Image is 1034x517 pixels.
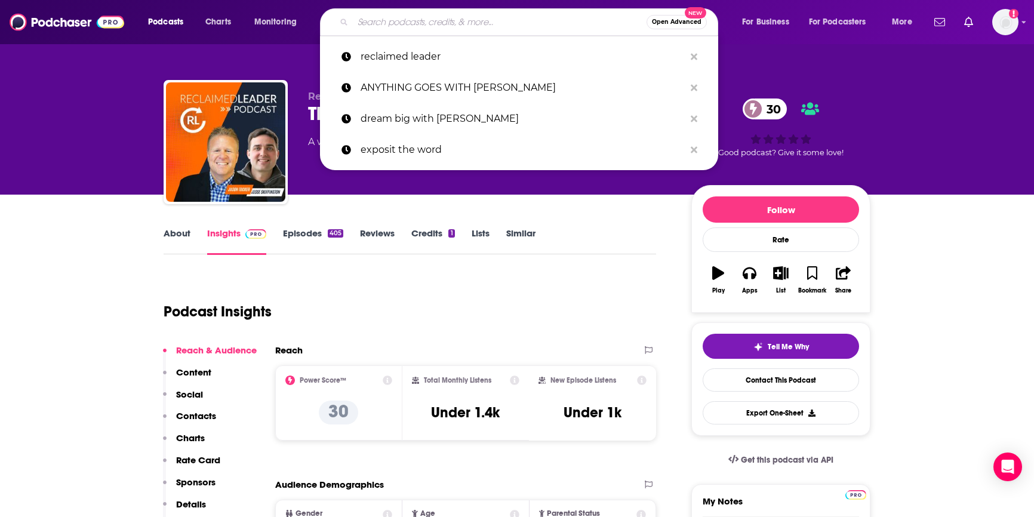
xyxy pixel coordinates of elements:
[207,227,266,255] a: InsightsPodchaser Pro
[448,229,454,238] div: 1
[176,410,216,421] p: Contacts
[798,287,826,294] div: Bookmark
[564,404,621,421] h3: Under 1k
[703,368,859,392] a: Contact This Podcast
[647,15,707,29] button: Open AdvancedNew
[361,134,685,165] p: exposit the word
[163,344,257,367] button: Reach & Audience
[796,258,827,301] button: Bookmark
[353,13,647,32] input: Search podcasts, credits, & more...
[992,9,1018,35] button: Show profile menu
[718,148,844,157] span: Good podcast? Give it some love!
[506,227,536,255] a: Similar
[176,367,211,378] p: Content
[741,455,833,465] span: Get this podcast via API
[176,389,203,400] p: Social
[703,334,859,359] button: tell me why sparkleTell Me Why
[691,91,870,165] div: 30Good podcast? Give it some love!
[361,72,685,103] p: ANYTHING GOES WITH EMMA CHAMBERLAIN
[300,376,346,384] h2: Power Score™
[254,14,297,30] span: Monitoring
[472,227,490,255] a: Lists
[993,453,1022,481] div: Open Intercom Messenger
[245,229,266,239] img: Podchaser Pro
[176,498,206,510] p: Details
[719,445,843,475] a: Get this podcast via API
[361,41,685,72] p: reclaimed leader
[992,9,1018,35] span: Logged in as BenLaurro
[845,490,866,500] img: Podchaser Pro
[275,479,384,490] h2: Audience Demographics
[163,389,203,411] button: Social
[703,401,859,424] button: Export One-Sheet
[163,454,220,476] button: Rate Card
[809,14,866,30] span: For Podcasters
[320,134,718,165] a: exposit the word
[742,287,758,294] div: Apps
[320,72,718,103] a: ANYTHING GOES WITH [PERSON_NAME]
[163,367,211,389] button: Content
[755,99,787,119] span: 30
[892,14,912,30] span: More
[734,258,765,301] button: Apps
[930,12,950,32] a: Show notifications dropdown
[275,344,303,356] h2: Reach
[198,13,238,32] a: Charts
[176,344,257,356] p: Reach & Audience
[163,410,216,432] button: Contacts
[308,135,503,149] div: A weekly podcast
[308,91,399,102] span: Reclaimed Leader
[776,287,786,294] div: List
[205,14,231,30] span: Charts
[328,229,343,238] div: 405
[703,496,859,516] label: My Notes
[652,19,701,25] span: Open Advanced
[765,258,796,301] button: List
[424,376,491,384] h2: Total Monthly Listens
[550,376,616,384] h2: New Episode Listens
[431,404,500,421] h3: Under 1.4k
[320,41,718,72] a: reclaimed leader
[283,227,343,255] a: Episodes405
[742,14,789,30] span: For Business
[164,303,272,321] h1: Podcast Insights
[992,9,1018,35] img: User Profile
[140,13,199,32] button: open menu
[703,196,859,223] button: Follow
[163,432,205,454] button: Charts
[320,103,718,134] a: dream big with [PERSON_NAME]
[246,13,312,32] button: open menu
[828,258,859,301] button: Share
[753,342,763,352] img: tell me why sparkle
[176,476,216,488] p: Sponsors
[685,7,706,19] span: New
[845,488,866,500] a: Pro website
[1009,9,1018,19] svg: Add a profile image
[319,401,358,424] p: 30
[176,454,220,466] p: Rate Card
[331,8,730,36] div: Search podcasts, credits, & more...
[768,342,809,352] span: Tell Me Why
[176,432,205,444] p: Charts
[703,258,734,301] button: Play
[361,103,685,134] p: dream big with bob goff
[360,227,395,255] a: Reviews
[734,13,804,32] button: open menu
[743,99,787,119] a: 30
[835,287,851,294] div: Share
[884,13,927,32] button: open menu
[712,287,725,294] div: Play
[166,82,285,202] img: The Reclaimed Leader Podcast
[148,14,183,30] span: Podcasts
[801,13,884,32] button: open menu
[959,12,978,32] a: Show notifications dropdown
[411,227,454,255] a: Credits1
[703,227,859,252] div: Rate
[163,476,216,498] button: Sponsors
[164,227,190,255] a: About
[10,11,124,33] img: Podchaser - Follow, Share and Rate Podcasts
